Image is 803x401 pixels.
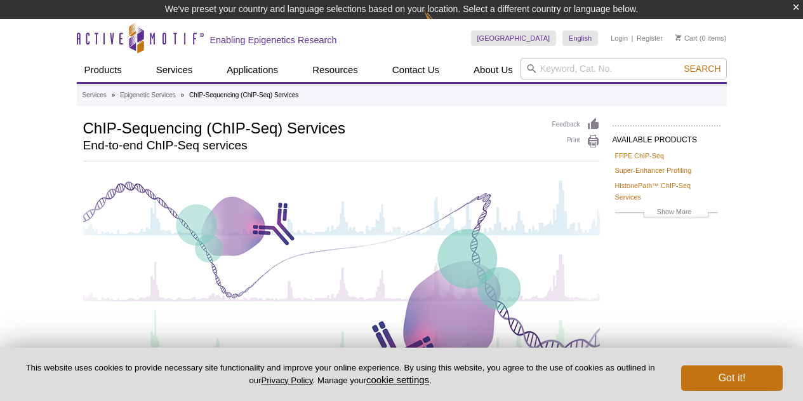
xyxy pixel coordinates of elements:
span: Search [684,64,720,74]
a: Cart [675,34,698,43]
button: Got it! [681,365,783,391]
button: cookie settings [366,374,429,385]
a: Services [149,58,201,82]
li: ChIP-Sequencing (ChIP-Seq) Services [189,92,298,99]
a: Services [83,90,107,101]
li: » [181,92,185,99]
h1: ChIP-Sequencing (ChIP-Seq) Services [83,118,540,137]
a: English [562,31,598,46]
h2: Enabling Epigenetics Research [210,34,337,46]
li: (0 items) [675,31,727,46]
h2: AVAILABLE PRODUCTS [613,125,720,148]
a: About Us [466,58,521,82]
input: Keyword, Cat. No. [521,58,727,79]
img: Change Here [424,10,458,39]
li: » [112,92,116,99]
a: [GEOGRAPHIC_DATA] [471,31,557,46]
a: Show More [615,206,718,221]
a: Feedback [552,118,600,132]
h2: End-to-end ChIP-Seq services [83,140,540,151]
a: HistonePath™ ChIP-Seq Services [615,180,718,203]
img: Your Cart [675,34,681,41]
button: Search [680,63,724,74]
a: Epigenetic Services [120,90,176,101]
a: FFPE ChIP-Seq [615,150,664,161]
a: Login [611,34,628,43]
a: Print [552,135,600,149]
p: This website uses cookies to provide necessary site functionality and improve your online experie... [20,362,660,386]
a: Products [77,58,129,82]
a: Resources [305,58,366,82]
a: Contact Us [385,58,447,82]
img: ChIP-Seq Services [83,174,600,386]
li: | [632,31,634,46]
a: Applications [219,58,286,82]
a: Super-Enhancer Profiling [615,165,692,176]
a: Privacy Policy [261,376,312,385]
a: Register [637,34,663,43]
